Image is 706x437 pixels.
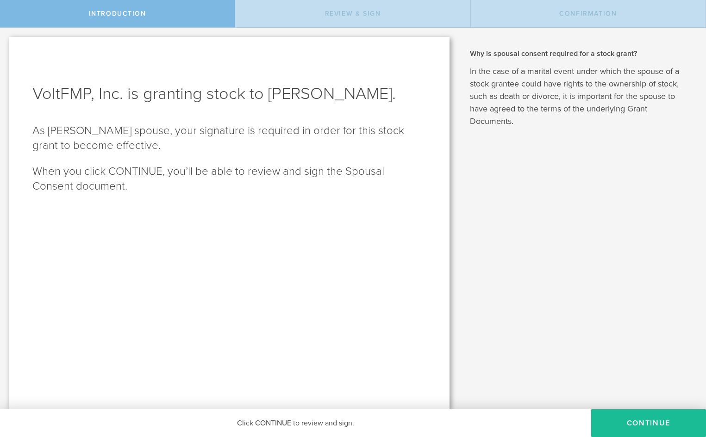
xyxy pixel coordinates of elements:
h1: VoltFMP, Inc. is granting stock to [PERSON_NAME]. [32,83,426,105]
p: When you click CONTINUE, you’ll be able to review and sign the Spousal Consent document. [32,164,426,194]
span: Review & Sign [325,10,381,18]
span: Introduction [89,10,146,18]
h2: Why is spousal consent required for a stock grant? [470,49,692,59]
button: CONTINUE [591,409,706,437]
span: Confirmation [559,10,617,18]
p: As [PERSON_NAME] spouse, your signature is required in order for this stock grant to become effec... [32,123,426,153]
p: In the case of a marital event under which the spouse of a stock grantee could have rights to the... [470,65,692,128]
